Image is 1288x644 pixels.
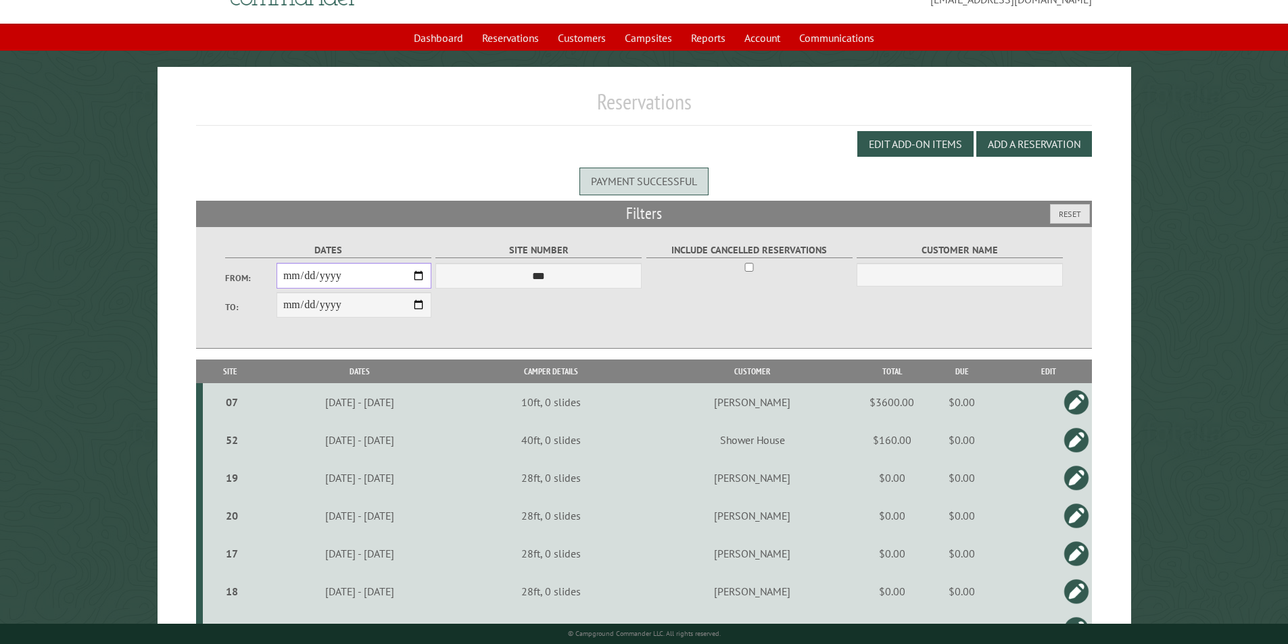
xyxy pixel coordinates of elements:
[260,622,460,636] div: [DATE] - [DATE]
[857,243,1063,258] label: Customer Name
[208,509,256,522] div: 20
[260,547,460,560] div: [DATE] - [DATE]
[258,360,462,383] th: Dates
[208,585,256,598] div: 18
[225,243,431,258] label: Dates
[462,535,640,572] td: 28ft, 0 slides
[683,25,734,51] a: Reports
[640,572,865,610] td: [PERSON_NAME]
[260,471,460,485] div: [DATE] - [DATE]
[208,547,256,560] div: 17
[225,301,277,314] label: To:
[568,629,721,638] small: © Campground Commander LLC. All rights reserved.
[865,383,919,421] td: $3600.00
[435,243,642,258] label: Site Number
[260,395,460,409] div: [DATE] - [DATE]
[208,433,256,447] div: 52
[406,25,471,51] a: Dashboard
[640,459,865,497] td: [PERSON_NAME]
[791,25,882,51] a: Communications
[865,535,919,572] td: $0.00
[640,421,865,459] td: Shower House
[865,459,919,497] td: $0.00
[260,585,460,598] div: [DATE] - [DATE]
[1050,204,1090,224] button: Reset
[196,89,1093,126] h1: Reservations
[919,497,1005,535] td: $0.00
[550,25,614,51] a: Customers
[462,459,640,497] td: 28ft, 0 slides
[462,360,640,383] th: Camper Details
[736,25,788,51] a: Account
[919,535,1005,572] td: $0.00
[225,272,277,284] label: From:
[865,360,919,383] th: Total
[1005,360,1092,383] th: Edit
[865,497,919,535] td: $0.00
[462,497,640,535] td: 28ft, 0 slides
[462,383,640,421] td: 10ft, 0 slides
[640,360,865,383] th: Customer
[579,168,709,195] div: Payment successful
[640,535,865,572] td: [PERSON_NAME]
[640,497,865,535] td: [PERSON_NAME]
[617,25,680,51] a: Campsites
[640,383,865,421] td: [PERSON_NAME]
[260,433,460,447] div: [DATE] - [DATE]
[260,509,460,522] div: [DATE] - [DATE]
[462,421,640,459] td: 40ft, 0 slides
[865,572,919,610] td: $0.00
[919,459,1005,497] td: $0.00
[203,360,258,383] th: Site
[865,421,919,459] td: $160.00
[857,131,974,157] button: Edit Add-on Items
[919,383,1005,421] td: $0.00
[646,243,853,258] label: Include Cancelled Reservations
[976,131,1092,157] button: Add a Reservation
[208,622,256,636] div: 25
[208,471,256,485] div: 19
[474,25,547,51] a: Reservations
[208,395,256,409] div: 07
[196,201,1093,226] h2: Filters
[462,572,640,610] td: 28ft, 0 slides
[919,360,1005,383] th: Due
[919,421,1005,459] td: $0.00
[919,572,1005,610] td: $0.00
